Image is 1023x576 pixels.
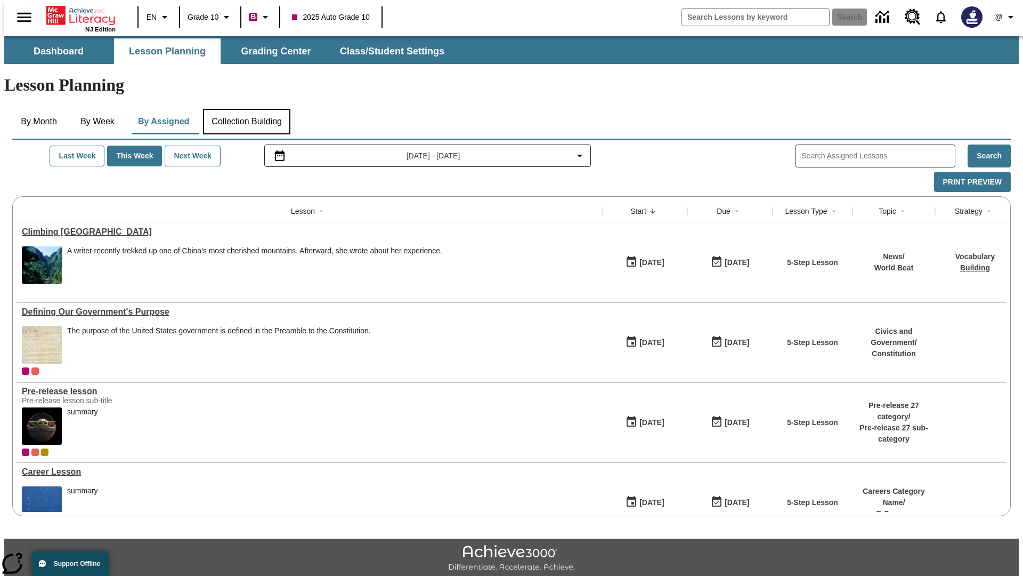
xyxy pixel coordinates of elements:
div: A writer recently trekked up one of China's most cherished mountains. Afterward, she wrote about ... [67,246,442,255]
a: Defining Our Government's Purpose, Lessons [22,307,597,317]
p: World Beat [874,262,914,274]
div: [DATE] [725,496,749,509]
p: Constitution [858,348,930,359]
button: Lesson Planning [114,38,221,64]
div: Climbing Mount Tai [22,227,597,237]
div: The purpose of the United States government is defined in the Preamble to the Constitution. [67,326,371,335]
button: Sort [730,205,743,218]
a: Career Lesson, Lessons [22,467,597,477]
div: summary [67,407,98,417]
p: 5-Step Lesson [787,497,838,508]
div: New 2025 class [41,449,48,456]
h1: Lesson Planning [4,75,1019,95]
button: 06/30/26: Last day the lesson can be accessed [707,252,753,273]
div: Current Class [22,449,29,456]
button: 01/22/25: First time the lesson was available [622,412,668,433]
div: OL 2025 Auto Grade 11 [31,367,39,375]
button: Dashboard [5,38,112,64]
div: Current Class [22,367,29,375]
button: 01/17/26: Last day the lesson can be accessed [707,492,753,513]
img: fish [22,486,62,524]
button: Next Week [165,146,221,166]
a: Resource Center, Will open in new tab [898,3,927,31]
button: By Assigned [129,109,198,134]
div: OL 2025 Auto Grade 11 [31,449,39,456]
div: [DATE] [725,256,749,269]
button: Class/Student Settings [331,38,453,64]
div: summary [67,407,98,445]
button: Sort [983,205,995,218]
div: Pre-release lesson sub-title [22,396,182,405]
div: Due [717,206,730,217]
button: Boost Class color is violet red. Change class color [245,7,276,27]
button: Grading Center [223,38,329,64]
p: 5-Step Lesson [787,337,838,348]
p: News / [874,251,914,262]
button: 01/25/26: Last day the lesson can be accessed [707,412,753,433]
div: Strategy [955,206,983,217]
div: Career Lesson [22,467,597,477]
div: Defining Our Government's Purpose [22,307,597,317]
button: Sort [315,205,328,218]
span: @ [995,12,1002,23]
button: Grade: Grade 10, Select a grade [183,7,237,27]
button: 03/31/26: Last day the lesson can be accessed [707,332,753,353]
div: SubNavbar [4,38,454,64]
div: [DATE] [639,336,664,349]
button: This Week [107,146,162,166]
button: Open side menu [9,2,40,33]
div: Topic [879,206,896,217]
button: 07/22/25: First time the lesson was available [622,252,668,273]
button: Select the date range menu item [269,149,587,162]
a: Home [46,5,116,26]
img: Avatar [961,6,983,28]
button: Select a new avatar [955,3,989,31]
img: 6000 stone steps to climb Mount Tai in Chinese countryside [22,246,62,284]
input: search field [682,9,829,26]
button: Print Preview [934,172,1011,193]
img: hero alt text [22,407,62,445]
button: Last Week [50,146,104,166]
div: [DATE] [725,336,749,349]
div: [DATE] [639,496,664,509]
svg: Collapse Date Range Filter [573,149,586,162]
button: Collection Building [203,109,290,134]
button: Language: EN, Select a language [142,7,176,27]
input: Search Assigned Lessons [801,148,955,164]
button: By Month [12,109,66,134]
div: [DATE] [639,416,664,429]
button: Sort [646,205,659,218]
p: Pre-release 27 category / [858,400,930,422]
button: Search [968,145,1011,167]
div: SubNavbar [4,36,1019,64]
a: Pre-release lesson, Lessons [22,387,597,396]
div: Home [46,4,116,33]
p: Pre-release 27 sub-category [858,422,930,445]
div: [DATE] [639,256,664,269]
img: Achieve3000 Differentiate Accelerate Achieve [448,545,575,572]
div: A writer recently trekked up one of China's most cherished mountains. Afterward, she wrote about ... [67,246,442,284]
button: Profile/Settings [989,7,1023,27]
a: Data Center [869,3,898,32]
p: Careers Category Name / [858,486,930,508]
span: NJ Edition [85,26,116,33]
span: B [250,10,256,23]
span: EN [147,12,157,23]
p: 5-Step Lesson [787,417,838,428]
button: Sort [896,205,909,218]
div: summary [67,486,98,524]
button: Support Offline [32,551,109,576]
div: Lesson [291,206,315,217]
span: 2025 Auto Grade 10 [292,12,369,23]
div: Start [630,206,646,217]
div: The purpose of the United States government is defined in the Preamble to the Constitution. [67,326,371,364]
